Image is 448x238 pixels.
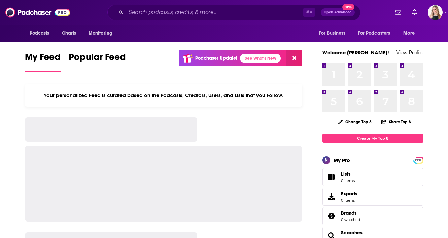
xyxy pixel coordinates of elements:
[341,171,351,177] span: Lists
[240,54,281,63] a: See What's New
[341,191,357,197] span: Exports
[341,210,360,216] a: Brands
[322,134,423,143] a: Create My Top 8
[195,55,237,61] p: Podchaser Update!
[322,168,423,186] a: Lists
[107,5,360,20] div: Search podcasts, credits, & more...
[341,198,357,203] span: 0 items
[428,5,443,20] span: Logged in as Ilana.Dvir
[354,27,400,40] button: open menu
[84,27,121,40] button: open menu
[396,49,423,56] a: View Profile
[334,157,350,163] div: My Pro
[324,11,352,14] span: Open Advanced
[341,230,363,236] a: Searches
[322,49,389,56] a: Welcome [PERSON_NAME]!
[322,207,423,225] span: Brands
[62,29,76,38] span: Charts
[414,157,422,162] a: PRO
[325,172,338,182] span: Lists
[334,117,376,126] button: Change Top 8
[409,7,420,18] a: Show notifications dropdown
[69,51,126,67] span: Popular Feed
[314,27,354,40] button: open menu
[69,51,126,72] a: Popular Feed
[392,7,404,18] a: Show notifications dropdown
[341,217,360,222] a: 0 watched
[319,29,346,38] span: For Business
[25,84,303,107] div: Your personalized Feed is curated based on the Podcasts, Creators, Users, and Lists that you Follow.
[30,29,49,38] span: Podcasts
[321,8,355,16] button: Open AdvancedNew
[303,8,315,17] span: ⌘ K
[428,5,443,20] img: User Profile
[358,29,390,38] span: For Podcasters
[428,5,443,20] button: Show profile menu
[325,211,338,221] a: Brands
[341,178,355,183] span: 0 items
[58,27,80,40] a: Charts
[25,51,61,67] span: My Feed
[25,51,61,72] a: My Feed
[399,27,423,40] button: open menu
[25,27,58,40] button: open menu
[342,4,354,10] span: New
[325,192,338,201] span: Exports
[341,171,355,177] span: Lists
[126,7,303,18] input: Search podcasts, credits, & more...
[341,210,357,216] span: Brands
[381,115,411,128] button: Share Top 8
[5,6,70,19] img: Podchaser - Follow, Share and Rate Podcasts
[403,29,415,38] span: More
[322,188,423,206] a: Exports
[414,158,422,163] span: PRO
[89,29,112,38] span: Monitoring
